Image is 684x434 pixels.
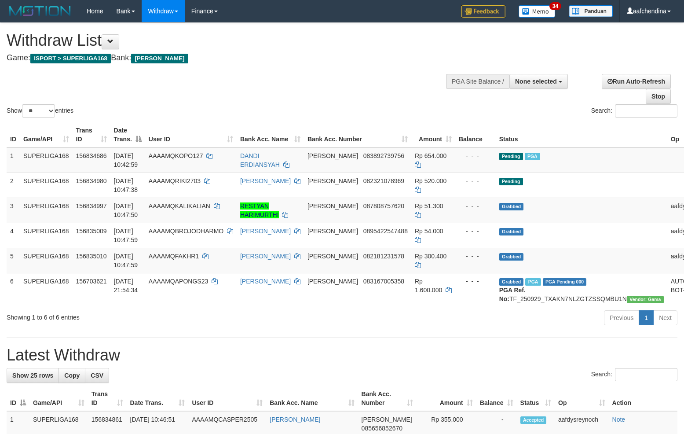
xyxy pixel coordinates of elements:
[188,386,266,411] th: User ID: activate to sort column ascending
[515,78,557,85] span: None selected
[240,152,280,168] a: DANDI ERDIANSYAH
[76,278,107,285] span: 156703621
[363,177,404,184] span: Copy 082321078969 to clipboard
[604,310,639,325] a: Previous
[307,228,358,235] span: [PERSON_NAME]
[362,416,412,423] span: [PERSON_NAME]
[127,386,189,411] th: Date Trans.: activate to sort column ascending
[543,278,587,286] span: PGA Pending
[7,122,20,147] th: ID
[7,346,677,364] h1: Latest Withdraw
[237,122,304,147] th: Bank Acc. Name: activate to sort column ascending
[591,104,677,118] label: Search:
[459,227,492,235] div: - - -
[149,253,199,260] span: AAAAMQFAKHR1
[496,273,667,307] td: TF_250929_TXAKN7NLZGTZSSQMBU1N
[114,202,138,218] span: [DATE] 10:47:50
[22,104,55,118] select: Showentries
[417,386,476,411] th: Amount: activate to sort column ascending
[20,122,73,147] th: Game/API: activate to sort column ascending
[415,202,443,210] span: Rp 51.300
[91,372,103,379] span: CSV
[114,228,138,243] span: [DATE] 10:47:59
[461,5,505,18] img: Feedback.jpg
[64,372,80,379] span: Copy
[20,248,73,273] td: SUPERLIGA168
[363,278,404,285] span: Copy 083167005358 to clipboard
[609,386,677,411] th: Action
[459,202,492,210] div: - - -
[145,122,237,147] th: User ID: activate to sort column ascending
[415,228,443,235] span: Rp 54.000
[459,177,492,185] div: - - -
[7,273,20,307] td: 6
[7,147,20,173] td: 1
[459,252,492,261] div: - - -
[20,147,73,173] td: SUPERLIGA168
[149,177,201,184] span: AAAAMQRIKI2703
[415,253,446,260] span: Rp 300.400
[549,2,561,10] span: 34
[73,122,110,147] th: Trans ID: activate to sort column ascending
[446,74,509,89] div: PGA Site Balance /
[307,152,358,159] span: [PERSON_NAME]
[363,253,404,260] span: Copy 082181231578 to clipboard
[76,253,107,260] span: 156835010
[519,5,556,18] img: Button%20Memo.svg
[240,202,279,218] a: RESTYAN HARIMURTHI
[7,4,73,18] img: MOTION_logo.png
[653,310,677,325] a: Next
[639,310,654,325] a: 1
[30,54,111,63] span: ISPORT > SUPERLIGA168
[615,368,677,381] input: Search:
[7,32,447,49] h1: Withdraw List
[76,228,107,235] span: 156835009
[110,122,145,147] th: Date Trans.: activate to sort column descending
[20,173,73,198] td: SUPERLIGA168
[555,386,608,411] th: Op: activate to sort column ascending
[363,228,408,235] span: Copy 0895422547488 to clipboard
[29,386,88,411] th: Game/API: activate to sort column ascending
[525,153,540,160] span: Marked by aafheankoy
[149,152,203,159] span: AAAAMQKOPO127
[459,277,492,286] div: - - -
[7,223,20,248] td: 4
[646,89,671,104] a: Stop
[499,287,526,302] b: PGA Ref. No:
[114,152,138,168] span: [DATE] 10:42:59
[415,278,442,294] span: Rp 1.600.000
[7,368,59,383] a: Show 25 rows
[307,202,358,210] span: [PERSON_NAME]
[76,152,107,159] span: 156834686
[411,122,455,147] th: Amount: activate to sort column ascending
[12,372,53,379] span: Show 25 rows
[7,248,20,273] td: 5
[476,386,517,411] th: Balance: activate to sort column ascending
[415,177,446,184] span: Rp 520.000
[455,122,496,147] th: Balance
[20,198,73,223] td: SUPERLIGA168
[517,386,555,411] th: Status: activate to sort column ascending
[304,122,411,147] th: Bank Acc. Number: activate to sort column ascending
[499,178,523,185] span: Pending
[520,416,547,424] span: Accepted
[627,296,664,303] span: Vendor URL: https://trx31.1velocity.biz
[85,368,109,383] a: CSV
[7,104,73,118] label: Show entries
[7,198,20,223] td: 3
[114,177,138,193] span: [DATE] 10:47:38
[363,152,404,159] span: Copy 083892739756 to clipboard
[612,416,625,423] a: Note
[7,173,20,198] td: 2
[499,228,524,235] span: Grabbed
[499,153,523,160] span: Pending
[149,228,223,235] span: AAAAMQBROJODHARMO
[59,368,85,383] a: Copy
[114,253,138,268] span: [DATE] 10:47:59
[240,177,291,184] a: [PERSON_NAME]
[602,74,671,89] a: Run Auto-Refresh
[591,368,677,381] label: Search:
[266,386,358,411] th: Bank Acc. Name: activate to sort column ascending
[415,152,446,159] span: Rp 654.000
[88,386,127,411] th: Trans ID: activate to sort column ascending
